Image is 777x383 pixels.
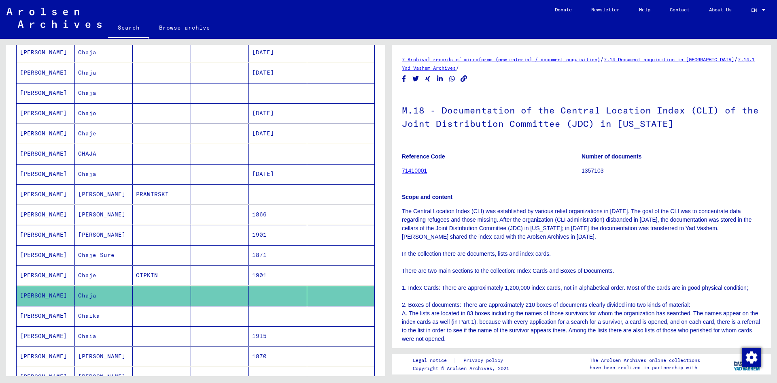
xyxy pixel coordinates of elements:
[249,265,307,285] mat-cell: 1901
[75,164,133,184] mat-cell: Chaja
[75,144,133,164] mat-cell: CHAJA
[424,74,432,84] button: Share on Xing
[600,56,604,63] span: /
[17,347,75,366] mat-cell: [PERSON_NAME]
[17,83,75,103] mat-cell: [PERSON_NAME]
[249,43,307,62] mat-cell: [DATE]
[402,207,761,377] p: The Central Location Index (CLI) was established by various relief organizations in [DATE]. The g...
[436,74,444,84] button: Share on LinkedIn
[457,356,513,365] a: Privacy policy
[402,92,761,141] h1: M.18 - Documentation of the Central Location Index (CLI) of the Joint Distribution Committee (JDC...
[133,184,191,204] mat-cell: PRAWIRSKI
[448,74,456,84] button: Share on WhatsApp
[590,357,700,364] p: The Arolsen Archives online collections
[75,306,133,326] mat-cell: Chaika
[75,225,133,245] mat-cell: [PERSON_NAME]
[75,124,133,143] mat-cell: Chaje
[460,74,468,84] button: Copy link
[17,205,75,225] mat-cell: [PERSON_NAME]
[17,286,75,306] mat-cell: [PERSON_NAME]
[75,286,133,306] mat-cell: Chaja
[249,205,307,225] mat-cell: 1866
[249,245,307,265] mat-cell: 1871
[133,265,191,285] mat-cell: CIPKIN
[75,43,133,62] mat-cell: Chaja
[108,18,149,39] a: Search
[582,153,642,160] b: Number of documents
[17,63,75,83] mat-cell: [PERSON_NAME]
[751,7,760,13] span: EN
[249,124,307,143] mat-cell: [DATE]
[249,103,307,123] mat-cell: [DATE]
[413,365,513,372] p: Copyright © Arolsen Archives, 2021
[249,347,307,366] mat-cell: 1870
[17,124,75,143] mat-cell: [PERSON_NAME]
[249,164,307,184] mat-cell: [DATE]
[412,74,420,84] button: Share on Twitter
[75,245,133,265] mat-cell: Chaje Sure
[413,356,513,365] div: |
[734,56,738,63] span: /
[17,306,75,326] mat-cell: [PERSON_NAME]
[17,43,75,62] mat-cell: [PERSON_NAME]
[75,347,133,366] mat-cell: [PERSON_NAME]
[75,205,133,225] mat-cell: [PERSON_NAME]
[75,184,133,204] mat-cell: [PERSON_NAME]
[604,56,734,62] a: 7.14 Document acquisition in [GEOGRAPHIC_DATA]
[149,18,220,37] a: Browse archive
[75,103,133,123] mat-cell: Chajo
[249,225,307,245] mat-cell: 1901
[742,348,761,367] img: Change consent
[17,245,75,265] mat-cell: [PERSON_NAME]
[582,167,761,175] p: 1357103
[402,56,600,62] a: 7 Archival records of microforms (new material / document acquisition)
[17,225,75,245] mat-cell: [PERSON_NAME]
[400,74,408,84] button: Share on Facebook
[6,8,102,28] img: Arolsen_neg.svg
[17,164,75,184] mat-cell: [PERSON_NAME]
[732,354,762,374] img: yv_logo.png
[402,167,427,174] a: 71410001
[17,103,75,123] mat-cell: [PERSON_NAME]
[402,153,445,160] b: Reference Code
[249,63,307,83] mat-cell: [DATE]
[17,326,75,346] mat-cell: [PERSON_NAME]
[590,364,700,371] p: have been realized in partnership with
[17,144,75,164] mat-cell: [PERSON_NAME]
[75,63,133,83] mat-cell: Chaja
[75,83,133,103] mat-cell: Chaja
[75,265,133,285] mat-cell: Chaje
[402,194,452,200] b: Scope and content
[75,326,133,346] mat-cell: Chaia
[17,184,75,204] mat-cell: [PERSON_NAME]
[413,356,453,365] a: Legal notice
[249,326,307,346] mat-cell: 1915
[456,64,459,71] span: /
[17,265,75,285] mat-cell: [PERSON_NAME]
